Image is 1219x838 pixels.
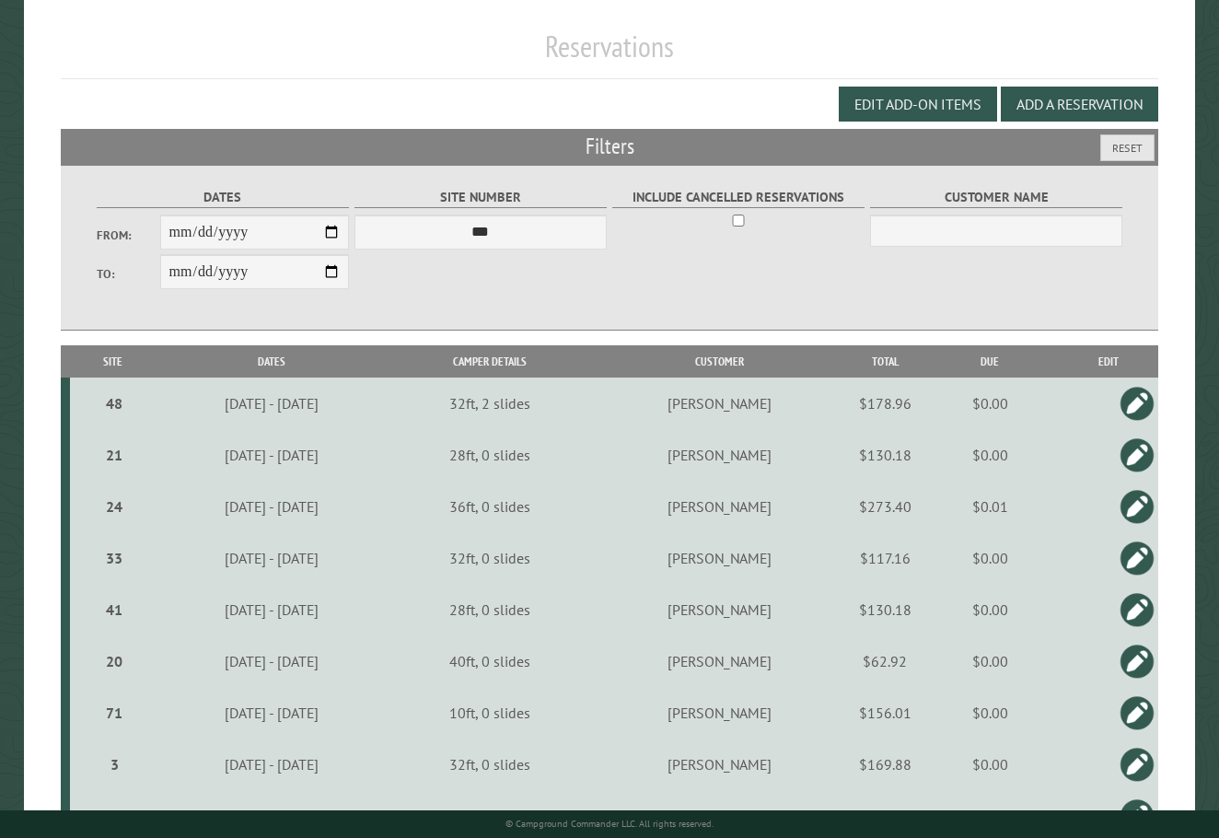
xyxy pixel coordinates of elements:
[848,687,922,739] td: $156.01
[97,227,159,244] label: From:
[157,497,385,516] div: [DATE] - [DATE]
[839,87,997,122] button: Edit Add-on Items
[77,807,151,825] div: 5
[77,704,151,722] div: 71
[388,739,591,790] td: 32ft, 0 slides
[388,532,591,584] td: 32ft, 0 slides
[591,687,848,739] td: [PERSON_NAME]
[848,345,922,378] th: Total
[77,497,151,516] div: 24
[591,429,848,481] td: [PERSON_NAME]
[157,446,385,464] div: [DATE] - [DATE]
[922,687,1058,739] td: $0.00
[388,584,591,635] td: 28ft, 0 slides
[848,532,922,584] td: $117.16
[1058,345,1157,378] th: Edit
[388,481,591,532] td: 36ft, 0 slides
[77,652,151,670] div: 20
[612,187,865,208] label: Include Cancelled Reservations
[77,549,151,567] div: 33
[61,129,1158,164] h2: Filters
[388,378,591,429] td: 32ft, 2 slides
[591,739,848,790] td: [PERSON_NAME]
[922,635,1058,687] td: $0.00
[1001,87,1158,122] button: Add a Reservation
[922,378,1058,429] td: $0.00
[591,584,848,635] td: [PERSON_NAME]
[848,635,922,687] td: $62.92
[922,429,1058,481] td: $0.00
[388,429,591,481] td: 28ft, 0 slides
[505,818,714,830] small: © Campground Commander LLC. All rights reserved.
[591,378,848,429] td: [PERSON_NAME]
[922,739,1058,790] td: $0.00
[1100,134,1155,161] button: Reset
[591,481,848,532] td: [PERSON_NAME]
[157,549,385,567] div: [DATE] - [DATE]
[922,345,1058,378] th: Due
[70,345,155,378] th: Site
[77,394,151,413] div: 48
[77,755,151,774] div: 3
[388,635,591,687] td: 40ft, 0 slides
[157,755,385,774] div: [DATE] - [DATE]
[848,584,922,635] td: $130.18
[97,265,159,283] label: To:
[77,446,151,464] div: 21
[77,600,151,619] div: 41
[61,29,1158,79] h1: Reservations
[922,532,1058,584] td: $0.00
[591,635,848,687] td: [PERSON_NAME]
[157,652,385,670] div: [DATE] - [DATE]
[155,345,388,378] th: Dates
[388,687,591,739] td: 10ft, 0 slides
[388,345,591,378] th: Camper Details
[97,187,349,208] label: Dates
[848,739,922,790] td: $169.88
[922,481,1058,532] td: $0.01
[354,187,607,208] label: Site Number
[848,429,922,481] td: $130.18
[157,807,385,825] div: [DATE] - [DATE]
[157,704,385,722] div: [DATE] - [DATE]
[922,584,1058,635] td: $0.00
[848,378,922,429] td: $178.96
[157,600,385,619] div: [DATE] - [DATE]
[157,394,385,413] div: [DATE] - [DATE]
[870,187,1122,208] label: Customer Name
[591,532,848,584] td: [PERSON_NAME]
[848,481,922,532] td: $273.40
[591,345,848,378] th: Customer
